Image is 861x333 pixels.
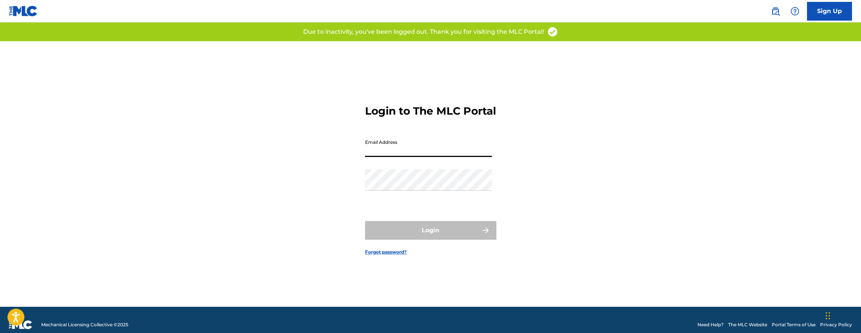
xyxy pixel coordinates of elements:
[697,321,724,328] a: Need Help?
[365,105,496,118] h3: Login to The MLC Portal
[787,4,802,19] div: Help
[41,321,128,328] span: Mechanical Licensing Collective © 2025
[365,249,407,255] a: Forgot password?
[807,2,852,21] a: Sign Up
[728,321,767,328] a: The MLC Website
[823,297,861,333] iframe: Chat Widget
[303,27,544,36] p: Due to inactivity, you've been logged out. Thank you for visiting the MLC Portal!
[790,7,799,16] img: help
[772,321,816,328] a: Portal Terms of Use
[771,7,780,16] img: search
[9,6,38,16] img: MLC Logo
[820,321,852,328] a: Privacy Policy
[826,305,830,327] div: Drag
[9,320,32,329] img: logo
[768,4,783,19] a: Public Search
[547,26,558,37] img: access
